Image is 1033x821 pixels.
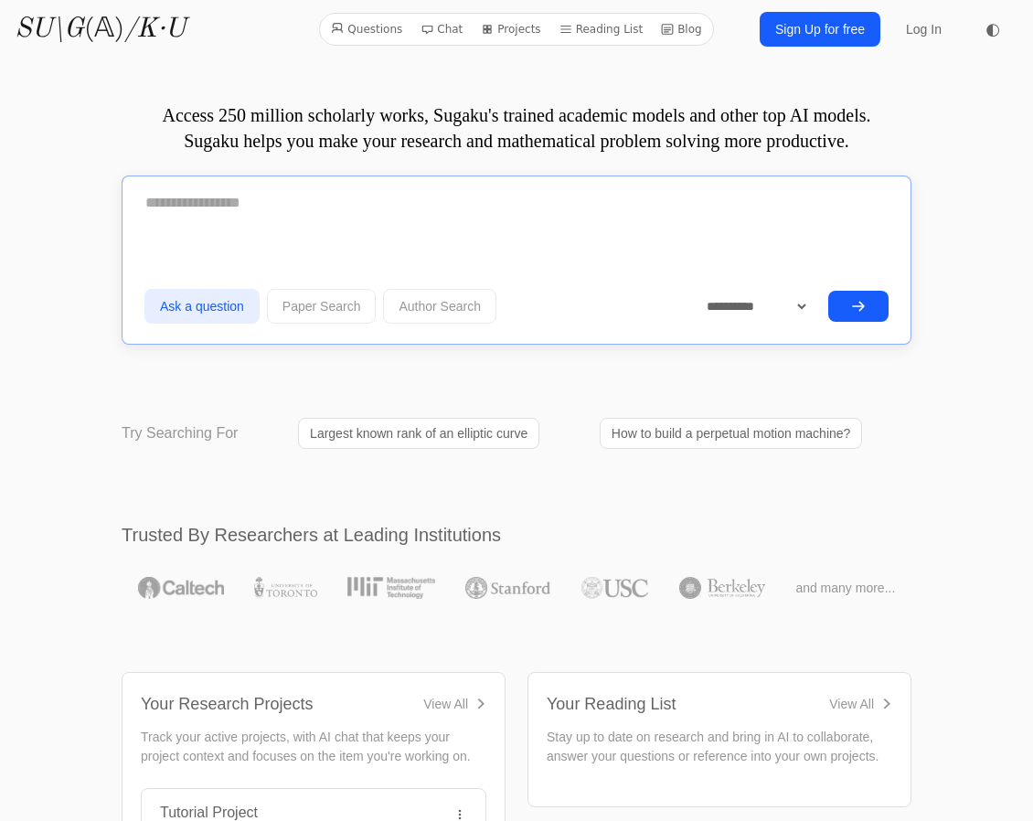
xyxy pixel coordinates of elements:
a: Chat [413,17,470,41]
i: SU\G [15,16,84,43]
a: Largest known rank of an elliptic curve [298,418,539,449]
a: Log In [895,13,953,46]
a: Reading List [552,17,651,41]
p: Stay up to date on research and bring in AI to collaborate, answer your questions or reference in... [547,728,892,766]
div: Your Research Projects [141,691,313,717]
button: Ask a question [144,289,260,324]
a: How to build a perpetual motion machine? [600,418,863,449]
button: ◐ [974,11,1011,48]
img: UC Berkeley [679,577,765,599]
a: Projects [474,17,548,41]
p: Try Searching For [122,422,238,444]
span: and many more... [795,579,895,597]
div: View All [829,695,874,713]
p: Access 250 million scholarly works, Sugaku's trained academic models and other top AI models. Sug... [122,102,911,154]
img: University of Toronto [254,577,316,599]
a: View All [423,695,486,713]
a: Questions [324,17,410,41]
a: Sign Up for free [760,12,880,47]
img: Caltech [138,577,224,599]
h2: Trusted By Researchers at Leading Institutions [122,522,911,548]
i: /K·U [124,16,186,43]
button: Author Search [383,289,496,324]
img: MIT [347,577,434,599]
span: ◐ [985,21,1000,37]
a: Blog [654,17,709,41]
a: View All [829,695,892,713]
div: Your Reading List [547,691,676,717]
img: USC [581,577,648,599]
div: View All [423,695,468,713]
a: SU\G(𝔸)/K·U [15,13,186,46]
a: Tutorial Project [160,805,258,820]
p: Track your active projects, with AI chat that keeps your project context and focuses on the item ... [141,728,486,766]
img: Stanford [465,577,550,599]
button: Paper Search [267,289,377,324]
